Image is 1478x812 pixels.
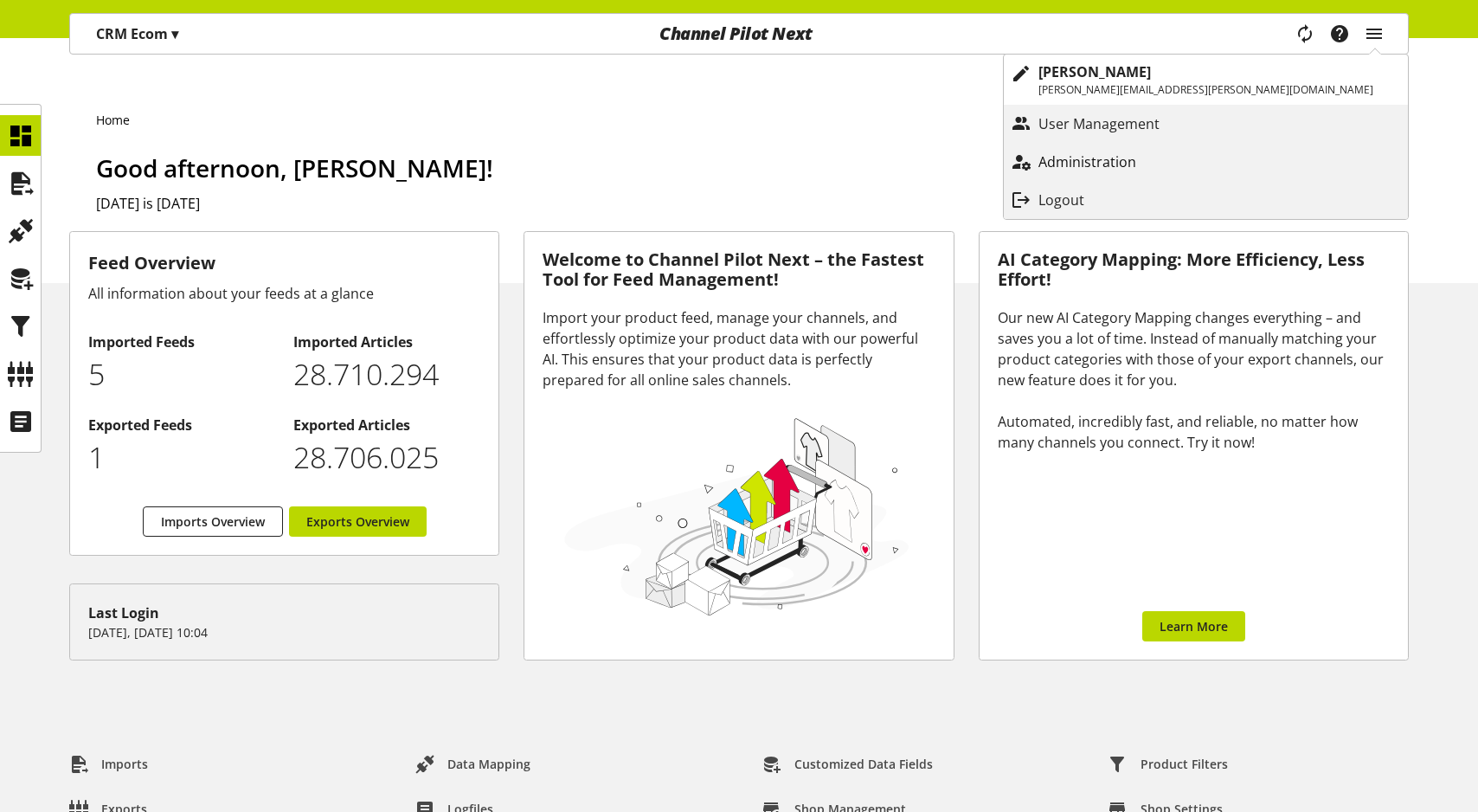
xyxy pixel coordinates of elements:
p: User Management [1038,113,1194,134]
b: [PERSON_NAME] [1038,62,1151,81]
h2: Exported Feeds [88,415,275,435]
a: Imports [55,749,162,780]
span: Good afternoon, [PERSON_NAME]! [96,151,493,184]
h2: [DATE] is [DATE] [96,193,1409,214]
a: Learn More [1142,611,1245,641]
p: 1 [88,435,275,480]
a: Customized Data Fields [749,749,947,780]
p: CRM Ecom [96,23,178,44]
img: 78e1b9dcff1e8392d83655fcfc870417.svg [560,412,913,620]
p: Logout [1038,190,1119,210]
span: Data Mapping [447,755,530,773]
h3: Welcome to Channel Pilot Next – the Fastest Tool for Feed Management! [543,250,935,289]
a: Administration [1004,146,1408,177]
p: Administration [1038,151,1171,172]
a: Product Filters [1095,749,1242,780]
span: Imports Overview [161,512,265,531]
a: [PERSON_NAME][PERSON_NAME][EMAIL_ADDRESS][PERSON_NAME][DOMAIN_NAME] [1004,55,1408,105]
span: Customized Data Fields [794,755,933,773]
span: Learn More [1160,617,1228,635]
h2: Imported Feeds [88,332,275,352]
a: Imports Overview [143,506,283,537]
span: Imports [101,755,148,773]
div: Last Login [88,603,480,623]
span: Product Filters [1141,755,1228,773]
p: 5 [88,352,275,396]
p: 28706025 [293,435,480,480]
a: Data Mapping [402,749,544,780]
p: [PERSON_NAME][EMAIL_ADDRESS][PERSON_NAME][DOMAIN_NAME] [1038,82,1373,98]
a: Exports Overview [289,506,427,537]
span: Exports Overview [306,512,409,531]
div: Import your product feed, manage your channels, and effortlessly optimize your product data with ... [543,307,935,390]
div: All information about your feeds at a glance [88,283,480,304]
h3: AI Category Mapping: More Efficiency, Less Effort! [998,250,1390,289]
nav: main navigation [69,13,1409,55]
a: User Management [1004,108,1408,139]
h3: Feed Overview [88,250,480,276]
h2: Imported Articles [293,332,480,352]
p: [DATE], [DATE] 10:04 [88,623,480,641]
div: Our new AI Category Mapping changes everything – and saves you a lot of time. Instead of manually... [998,307,1390,453]
p: 28710294 [293,352,480,396]
h2: Exported Articles [293,415,480,435]
span: ▾ [171,24,178,43]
